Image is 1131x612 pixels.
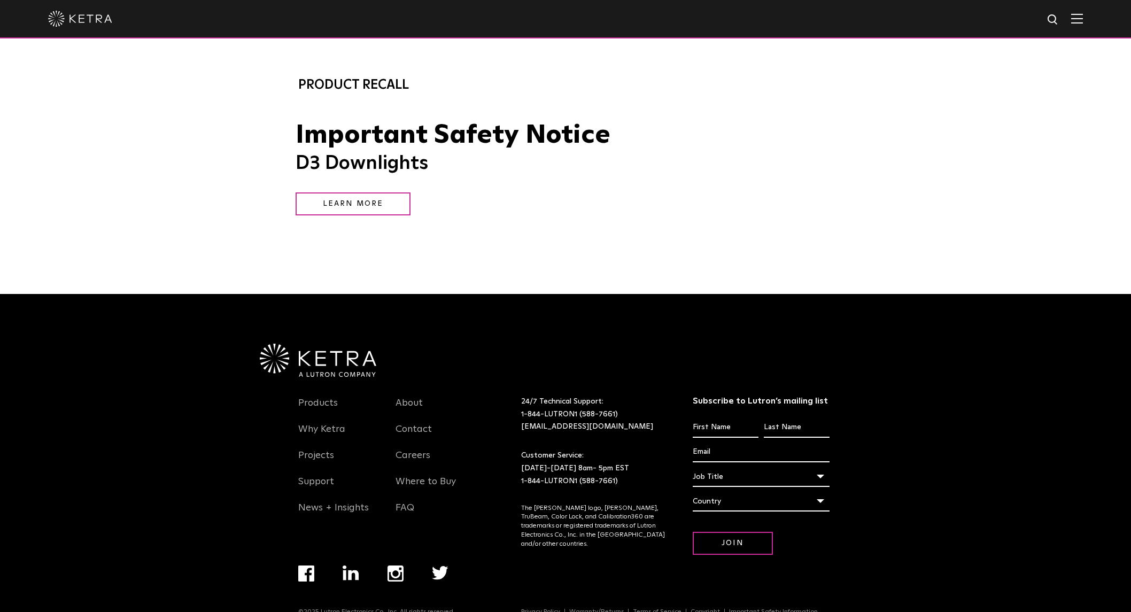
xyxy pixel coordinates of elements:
input: Email [693,442,830,462]
a: Careers [396,450,430,474]
a: FAQ [396,502,414,526]
div: Navigation Menu [298,396,379,526]
input: Last Name [764,417,830,438]
h3: Subscribe to Lutron’s mailing list [693,396,830,407]
div: Country [693,491,830,512]
p: 24/7 Technical Support: [521,396,666,433]
a: About [396,397,423,422]
img: instagram [388,565,404,582]
img: Ketra-aLutronCo_White_RGB [260,344,376,377]
input: Join [693,532,773,555]
a: Why Ketra [298,423,345,448]
a: LEARN MORE [296,192,410,215]
a: Projects [298,450,334,474]
a: Support [298,476,334,500]
input: First Name [693,417,758,438]
img: facebook [298,565,314,582]
div: Navigation Menu [298,565,476,608]
h2: Important Safety Notice [296,120,835,151]
img: linkedin [343,565,359,580]
img: ketra-logo-2019-white [48,11,112,27]
a: News + Insights [298,502,369,526]
div: Job Title [693,467,830,487]
a: Where to Buy [396,476,456,500]
img: Hamburger%20Nav.svg [1071,13,1083,24]
p: The [PERSON_NAME] logo, [PERSON_NAME], TruBeam, Color Lock, and Calibration360 are trademarks or ... [521,504,666,549]
a: 1-844-LUTRON1 (588-7661) [521,410,618,418]
div: Navigation Menu [396,396,477,526]
a: [EMAIL_ADDRESS][DOMAIN_NAME] [521,423,653,430]
h6: Product Recall [298,75,833,95]
img: search icon [1047,13,1060,27]
h3: D3 Downlights [296,151,835,176]
img: twitter [432,566,448,580]
p: Customer Service: [DATE]-[DATE] 8am- 5pm EST [521,450,666,487]
a: 1-844-LUTRON1 (588-7661) [521,477,618,485]
a: Contact [396,423,432,448]
a: Products [298,397,338,422]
